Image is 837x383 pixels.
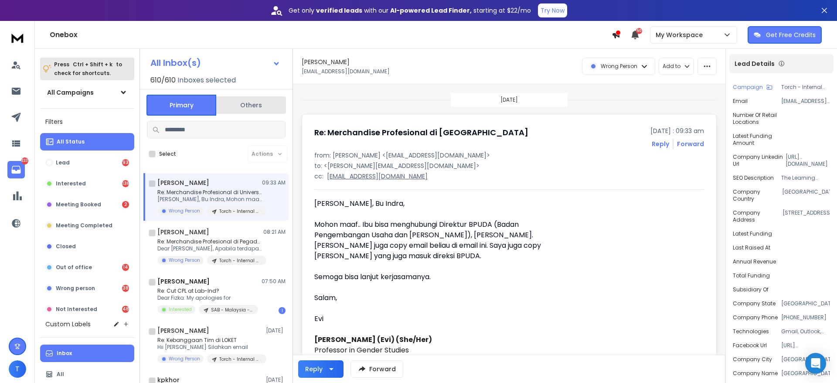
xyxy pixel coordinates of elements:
p: Company State [733,300,776,307]
div: 1 [279,307,286,314]
p: Torch - Internal Merchandise - [DATE] [219,356,261,362]
button: Get Free Credits [748,26,822,44]
p: Add to [663,63,680,70]
p: 07:50 AM [262,278,286,285]
p: [GEOGRAPHIC_DATA] [781,370,830,377]
h1: [PERSON_NAME] [157,178,209,187]
button: Out of office14 [40,259,134,276]
button: Meeting Completed [40,217,134,234]
p: [DATE] : 09:33 am [650,127,704,135]
div: 93 [122,159,129,166]
p: Total Funding [733,272,770,279]
p: [EMAIL_ADDRESS][DOMAIN_NAME] [302,68,390,75]
p: to: <[PERSON_NAME][EMAIL_ADDRESS][DOMAIN_NAME]> [314,161,704,170]
button: Others [216,96,286,115]
p: Hii [PERSON_NAME] Silahkan email [157,344,262,351]
p: All [57,371,64,378]
button: Lead93 [40,154,134,171]
button: All Status [40,133,134,150]
div: 138 [122,180,129,187]
p: Re: Merchandise Profesional di Universitas [157,189,262,196]
p: Latest Funding Amount [733,133,787,147]
button: Not Interested48 [40,301,134,318]
button: T [9,360,26,378]
button: All Inbox(s) [143,54,287,72]
p: Company Phone [733,314,778,321]
p: Interested [56,180,86,187]
p: Meeting Completed [56,222,112,229]
p: Wrong Person [169,356,200,362]
button: Reply [298,360,344,378]
div: 48 [122,306,129,313]
p: [PHONE_NUMBER] [781,314,830,321]
h1: [PERSON_NAME] [157,326,209,335]
p: Facebook Url [733,342,767,349]
p: Company Name [733,370,778,377]
p: Company Address [733,209,783,223]
button: Inbox [40,345,134,362]
p: Inbox [57,350,72,357]
p: Try Now [541,6,565,15]
p: Interested [169,306,192,313]
button: Campaign [733,84,772,91]
button: Interested138 [40,175,134,192]
p: Re: Kebanggaan Tim di LOKET [157,337,262,344]
p: [STREET_ADDRESS] [783,209,830,223]
p: [DATE] [500,96,518,103]
div: 2 [122,201,129,208]
div: Semoga bisa lanjut kerjasamanya. [314,272,569,282]
p: Re: Merchandise Profesional di Pegadaian [157,238,262,245]
strong: verified leads [316,6,362,15]
p: Torch - Internal Merchandise - [DATE] [219,208,261,215]
span: 610 / 610 [150,75,176,85]
p: Get Free Credits [766,31,816,39]
div: Professor in Gender Studies [314,345,569,356]
h3: Inboxes selected [177,75,236,85]
p: Re: Cut CPL at Lab-Ind? [157,287,258,294]
h1: All Campaigns [47,88,94,97]
b: [PERSON_NAME] (Evi) (She/Her) [314,335,432,345]
p: [GEOGRAPHIC_DATA] [781,300,830,307]
p: [DATE] [266,327,286,334]
div: Reply [305,365,323,373]
p: Dear Fizka: My apologies for [157,294,258,301]
p: [GEOGRAPHIC_DATA] [782,188,830,202]
p: Wrong Person [601,63,637,70]
h1: Onebox [50,30,612,40]
p: SAB - Malaysia - Business Development Leaders - All Industry [211,307,253,313]
p: Company City [733,356,772,363]
p: Company Country [733,188,782,202]
p: Wrong person [56,285,95,292]
p: [URL][DOMAIN_NAME][GEOGRAPHIC_DATA] [786,154,830,168]
p: Email [733,98,748,105]
p: Latest Funding [733,230,772,237]
button: Wrong person38 [40,280,134,297]
p: [PERSON_NAME], Bu Indra, Mohon maaf.. [157,196,262,203]
strong: AI-powered Lead Finder, [390,6,472,15]
h1: All Inbox(s) [150,58,201,67]
button: All Campaigns [40,84,134,101]
p: Dear [PERSON_NAME], Apabila terdapat penawaran [157,245,262,252]
button: Primary [146,95,216,116]
p: Meeting Booked [56,201,101,208]
p: Closed [56,243,76,250]
button: Meeting Booked2 [40,196,134,213]
button: Try Now [538,3,567,17]
button: Closed [40,238,134,255]
button: Forward [350,360,403,378]
h1: [PERSON_NAME] [302,58,350,66]
p: 333 [21,157,28,164]
div: Mohon maaf.. Ibu bisa menghubungi Direktur BPUDA (Badan Pengembangan Usaha dan [PERSON_NAME]), [P... [314,219,569,261]
div: 14 [122,264,129,271]
h3: Custom Labels [45,320,91,328]
p: SEO Description [733,174,774,181]
h3: Filters [40,116,134,128]
span: Ctrl + Shift + k [71,59,114,69]
p: Last Raised At [733,244,770,251]
p: Torch - Internal Merchandise - [DATE] [781,84,830,91]
p: Not Interested [56,306,97,313]
p: Company Linkedin Url [733,154,786,168]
